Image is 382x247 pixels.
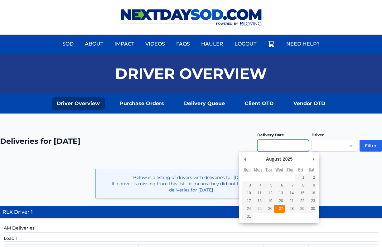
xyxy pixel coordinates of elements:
[242,205,252,213] button: 24
[257,140,309,152] input: Use the arrow keys to pick a date
[4,235,378,242] h5: Load 1
[253,182,263,189] button: 4
[308,167,314,172] abbr: Saturday
[274,197,284,205] button: 20
[242,213,252,220] button: 31
[295,174,306,182] button: 1
[282,154,293,164] div: 2025
[306,189,317,197] button: 16
[263,197,274,205] button: 19
[295,182,306,189] button: 8
[242,182,252,189] button: 3
[283,36,323,51] a: Need Help?
[253,189,263,197] button: 11
[310,154,317,164] button: Next Month
[59,36,77,51] a: Sod
[274,189,284,197] button: 13
[265,167,272,172] abbr: Tuesday
[231,36,260,51] a: Logout
[295,205,306,213] button: 29
[306,197,317,205] button: 23
[263,182,274,189] button: 5
[285,197,295,205] button: 21
[306,205,317,213] button: 30
[285,182,295,189] button: 7
[4,225,378,233] h5: AM Deliveries
[197,36,227,51] a: Hauler
[306,182,317,189] button: 9
[265,154,282,164] div: August
[253,197,263,205] button: 18
[287,167,293,172] abbr: Thursday
[254,167,262,172] abbr: Monday
[179,97,230,110] a: Delivery Queue
[263,189,274,197] button: 12
[295,189,306,197] button: 15
[312,133,324,137] label: Driver
[275,167,283,172] abbr: Wednesday
[81,36,107,51] a: About
[306,174,317,182] button: 2
[111,36,138,51] a: Impact
[288,97,330,110] a: Vendor OTD
[172,36,194,51] a: FAQs
[274,205,284,213] button: 27
[242,154,248,164] button: Previous Month
[244,167,251,172] abbr: Sunday
[285,205,295,213] button: 28
[242,189,252,197] button: 10
[52,97,105,110] a: Driver Overview
[242,197,252,205] button: 17
[274,182,284,189] button: 6
[115,66,267,81] h1: Driver Overview
[257,133,284,137] label: Delivery Date
[360,140,382,152] button: Filter
[253,205,263,213] button: 25
[285,189,295,197] button: 14
[240,97,278,110] a: Client OTD
[142,36,169,51] a: Videos
[115,97,169,110] a: Purchase Orders
[295,197,306,205] button: 22
[101,174,281,193] p: Below is a listing of drivers with deliveries for [DATE]. If a driver is missing from this list -...
[298,167,303,172] abbr: Friday
[263,205,274,213] button: 26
